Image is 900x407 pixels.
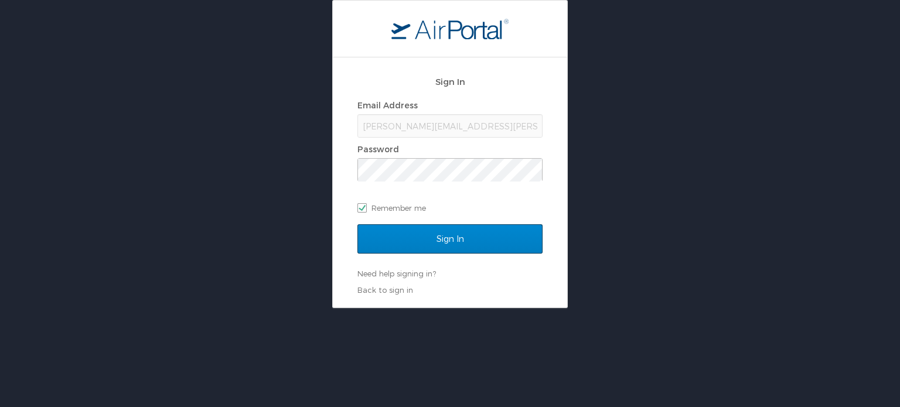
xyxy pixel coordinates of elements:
input: Sign In [357,224,543,254]
a: Need help signing in? [357,269,436,278]
h2: Sign In [357,75,543,88]
label: Remember me [357,199,543,217]
a: Back to sign in [357,285,413,295]
label: Email Address [357,100,418,110]
label: Password [357,144,399,154]
img: logo [391,18,509,39]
